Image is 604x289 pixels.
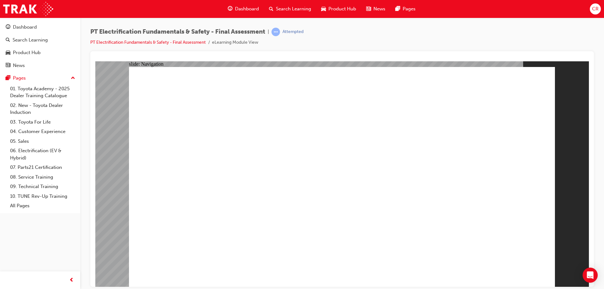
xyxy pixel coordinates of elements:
div: Dashboard [13,24,37,31]
span: search-icon [6,37,10,43]
a: Dashboard [3,21,78,33]
span: prev-icon [69,276,74,284]
span: news-icon [6,63,10,69]
span: guage-icon [6,25,10,30]
span: guage-icon [228,5,232,13]
a: 10. TUNE Rev-Up Training [8,192,78,201]
a: pages-iconPages [390,3,421,15]
a: car-iconProduct Hub [316,3,361,15]
a: 04. Customer Experience [8,127,78,136]
a: 07. Parts21 Certification [8,163,78,172]
a: guage-iconDashboard [223,3,264,15]
span: | [268,28,269,36]
div: News [13,62,25,69]
span: Pages [403,5,416,13]
a: 02. New - Toyota Dealer Induction [8,101,78,117]
span: Dashboard [235,5,259,13]
span: news-icon [366,5,371,13]
a: News [3,60,78,71]
span: car-icon [6,50,10,56]
span: PT Electrification Fundamentals & Safety - Final Assessment [90,28,265,36]
span: up-icon [71,74,75,82]
a: 01. Toyota Academy - 2025 Dealer Training Catalogue [8,84,78,101]
span: News [373,5,385,13]
div: Open Intercom Messenger [583,268,598,283]
span: pages-icon [6,75,10,81]
div: Attempted [282,29,304,35]
div: Product Hub [13,49,41,56]
a: All Pages [8,201,78,211]
a: Product Hub [3,47,78,58]
a: 08. Service Training [8,172,78,182]
button: Pages [3,72,78,84]
a: search-iconSearch Learning [264,3,316,15]
a: PT Electrification Fundamentals & Safety - Final Assessment [90,40,206,45]
button: CR [590,3,601,14]
span: pages-icon [395,5,400,13]
a: 09. Technical Training [8,182,78,192]
div: Pages [13,75,26,82]
div: Search Learning [13,36,48,44]
span: search-icon [269,5,273,13]
a: 03. Toyota For Life [8,117,78,127]
span: Product Hub [328,5,356,13]
li: eLearning Module View [212,39,258,46]
span: learningRecordVerb_ATTEMPT-icon [271,28,280,36]
a: Search Learning [3,34,78,46]
span: CR [592,5,599,13]
a: 06. Electrification (EV & Hybrid) [8,146,78,163]
a: 05. Sales [8,136,78,146]
a: news-iconNews [361,3,390,15]
button: DashboardSearch LearningProduct HubNews [3,20,78,72]
span: Search Learning [276,5,311,13]
img: Trak [3,2,53,16]
span: car-icon [321,5,326,13]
